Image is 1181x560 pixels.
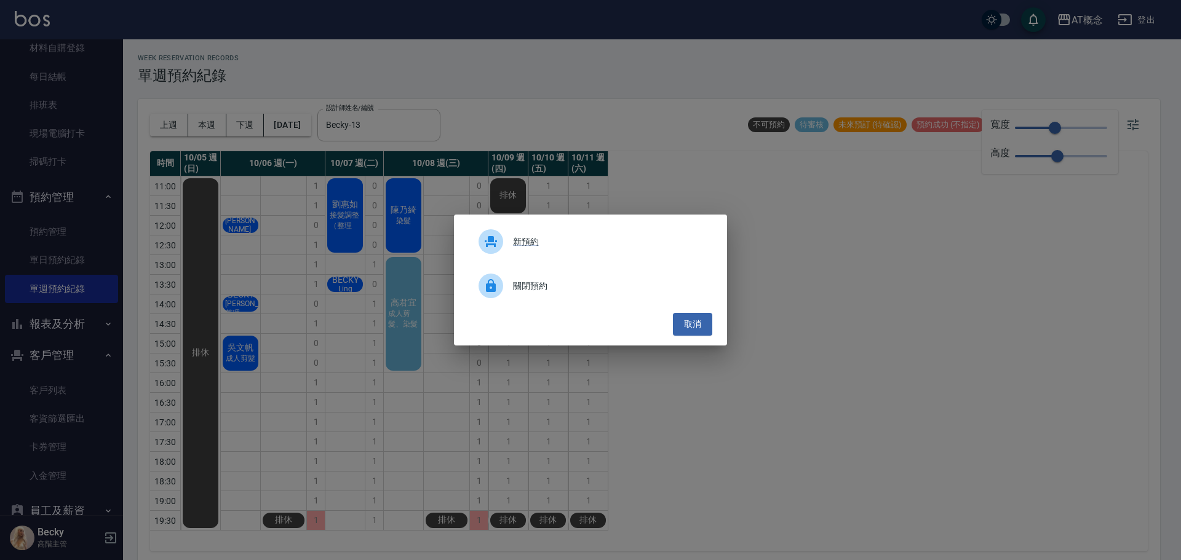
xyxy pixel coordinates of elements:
[469,224,712,259] a: 新預約
[673,313,712,336] button: 取消
[513,235,702,248] span: 新預約
[469,269,712,303] div: 關閉預約
[513,280,702,293] span: 關閉預約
